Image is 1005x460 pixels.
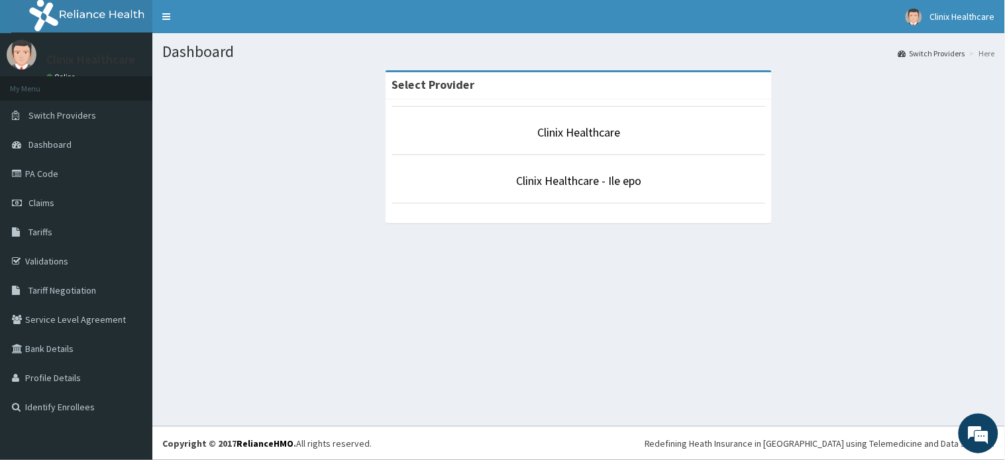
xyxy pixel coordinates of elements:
span: Clinix Healthcare [930,11,995,23]
p: Clinix Healthcare [46,54,135,66]
a: Clinix Healthcare - Ile epo [516,173,641,188]
a: Online [46,72,78,82]
span: Claims [28,197,54,209]
img: User Image [906,9,922,25]
span: Switch Providers [28,109,96,121]
strong: Select Provider [392,77,475,92]
h1: Dashboard [162,43,995,60]
span: Dashboard [28,139,72,150]
div: Redefining Heath Insurance in [GEOGRAPHIC_DATA] using Telemedicine and Data Science! [645,437,995,450]
li: Here [967,48,995,59]
footer: All rights reserved. [152,426,1005,460]
a: Clinix Healthcare [537,125,620,140]
img: User Image [7,40,36,70]
strong: Copyright © 2017 . [162,437,296,449]
span: Tariff Negotiation [28,284,96,296]
span: Tariffs [28,226,52,238]
a: Switch Providers [898,48,965,59]
a: RelianceHMO [237,437,293,449]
